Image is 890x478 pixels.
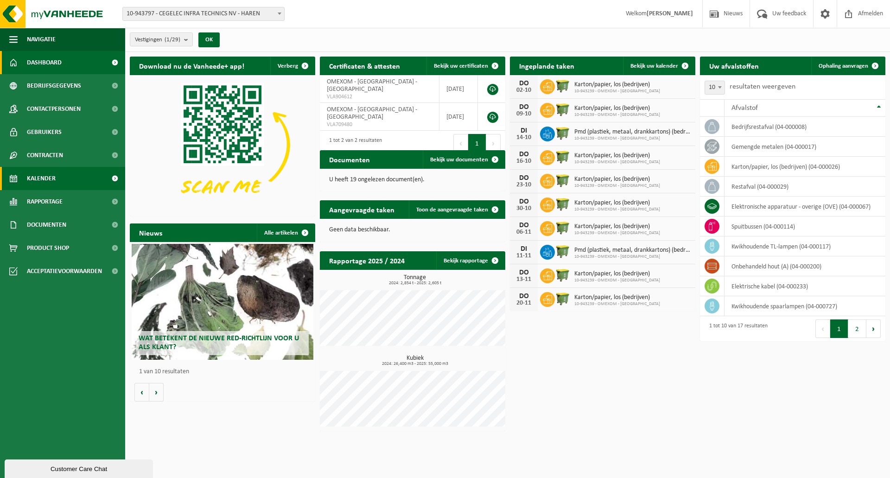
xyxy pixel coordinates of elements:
[198,32,220,47] button: OK
[27,28,56,51] span: Navigatie
[819,63,868,69] span: Ophaling aanvragen
[811,57,884,75] a: Ophaling aanvragen
[555,196,571,212] img: WB-1100-HPE-GN-50
[327,78,417,93] span: OMEXOM - [GEOGRAPHIC_DATA] - [GEOGRAPHIC_DATA]
[555,172,571,188] img: WB-1100-HPE-GN-50
[27,213,66,236] span: Documenten
[515,103,533,111] div: DO
[705,319,768,339] div: 1 tot 10 van 17 resultaten
[555,149,571,165] img: WB-1100-HPE-GN-50
[320,150,379,168] h2: Documenten
[555,102,571,117] img: WB-1100-HPE-GN-50
[515,269,533,276] div: DO
[27,260,102,283] span: Acceptatievoorwaarden
[278,63,298,69] span: Verberg
[515,276,533,283] div: 13-11
[324,362,505,366] span: 2024: 26,400 m3 - 2025: 55,000 m3
[324,274,505,286] h3: Tonnage
[327,106,417,121] span: OMEXOM - [GEOGRAPHIC_DATA] - [GEOGRAPHIC_DATA]
[725,137,885,157] td: gemengde metalen (04-000017)
[574,199,660,207] span: Karton/papier, los (bedrijven)
[324,355,505,366] h3: Kubiek
[515,229,533,236] div: 06-11
[27,144,63,167] span: Contracten
[515,205,533,212] div: 30-10
[130,75,315,214] img: Download de VHEPlus App
[515,245,533,253] div: DI
[574,301,660,307] span: 10-943239 - OMEXOM - [GEOGRAPHIC_DATA]
[149,383,164,402] button: Volgende
[725,276,885,296] td: elektrische kabel (04-000233)
[574,247,691,254] span: Pmd (plastiek, metaal, drankkartons) (bedrijven)
[135,33,180,47] span: Vestigingen
[123,7,284,20] span: 10-943797 - CEGELEC INFRA TECHNICS NV - HAREN
[130,57,254,75] h2: Download nu de Vanheede+ app!
[574,89,660,94] span: 10-943239 - OMEXOM - [GEOGRAPHIC_DATA]
[324,133,382,153] div: 1 tot 2 van 2 resultaten
[134,383,149,402] button: Vorige
[320,200,404,218] h2: Aangevraagde taken
[515,158,533,165] div: 16-10
[27,121,62,144] span: Gebruikers
[574,136,691,141] span: 10-943239 - OMEXOM - [GEOGRAPHIC_DATA]
[515,300,533,306] div: 20-11
[705,81,725,95] span: 10
[725,256,885,276] td: onbehandeld hout (A) (04-000200)
[27,167,56,190] span: Kalender
[574,230,660,236] span: 10-943239 - OMEXOM - [GEOGRAPHIC_DATA]
[574,270,660,278] span: Karton/papier, los (bedrijven)
[327,121,432,128] span: VLA709480
[5,458,155,478] iframe: chat widget
[623,57,694,75] a: Bekijk uw kalender
[725,236,885,256] td: kwikhoudende TL-lampen (04-000117)
[725,296,885,316] td: kwikhoudende spaarlampen (04-000727)
[270,57,314,75] button: Verberg
[329,227,496,233] p: Geen data beschikbaar.
[574,183,660,189] span: 10-943239 - OMEXOM - [GEOGRAPHIC_DATA]
[555,291,571,306] img: WB-1100-HPE-GN-50
[574,105,660,112] span: Karton/papier, los (bedrijven)
[434,63,488,69] span: Bekijk uw certificaten
[439,103,478,131] td: [DATE]
[725,177,885,197] td: restafval (04-000029)
[27,97,81,121] span: Contactpersonen
[453,134,468,153] button: Previous
[574,254,691,260] span: 10-943239 - OMEXOM - [GEOGRAPHIC_DATA]
[555,125,571,141] img: WB-1100-HPE-GN-50
[647,10,693,17] strong: [PERSON_NAME]
[515,87,533,94] div: 02-10
[574,112,660,118] span: 10-943239 - OMEXOM - [GEOGRAPHIC_DATA]
[725,217,885,236] td: spuitbussen (04-000114)
[515,127,533,134] div: DI
[515,111,533,117] div: 09-10
[329,177,496,183] p: U heeft 19 ongelezen document(en).
[324,281,505,286] span: 2024: 2,854 t - 2025: 2,605 t
[165,37,180,43] count: (1/29)
[122,7,285,21] span: 10-943797 - CEGELEC INFRA TECHNICS NV - HAREN
[574,81,660,89] span: Karton/papier, los (bedrijven)
[574,294,660,301] span: Karton/papier, los (bedrijven)
[430,157,488,163] span: Bekijk uw documenten
[574,207,660,212] span: 10-943239 - OMEXOM - [GEOGRAPHIC_DATA]
[515,253,533,259] div: 11-11
[486,134,501,153] button: Next
[515,80,533,87] div: DO
[515,293,533,300] div: DO
[730,83,795,90] label: resultaten weergeven
[725,197,885,217] td: elektronische apparatuur - overige (OVE) (04-000067)
[848,319,866,338] button: 2
[555,78,571,94] img: WB-1100-HPE-GN-50
[555,220,571,236] img: WB-1100-HPE-GN-50
[27,74,81,97] span: Bedrijfsgegevens
[27,190,63,213] span: Rapportage
[436,251,504,270] a: Bekijk rapportage
[416,207,488,213] span: Toon de aangevraagde taken
[574,278,660,283] span: 10-943239 - OMEXOM - [GEOGRAPHIC_DATA]
[27,51,62,74] span: Dashboard
[515,134,533,141] div: 14-10
[468,134,486,153] button: 1
[725,117,885,137] td: bedrijfsrestafval (04-000008)
[515,151,533,158] div: DO
[574,152,660,159] span: Karton/papier, los (bedrijven)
